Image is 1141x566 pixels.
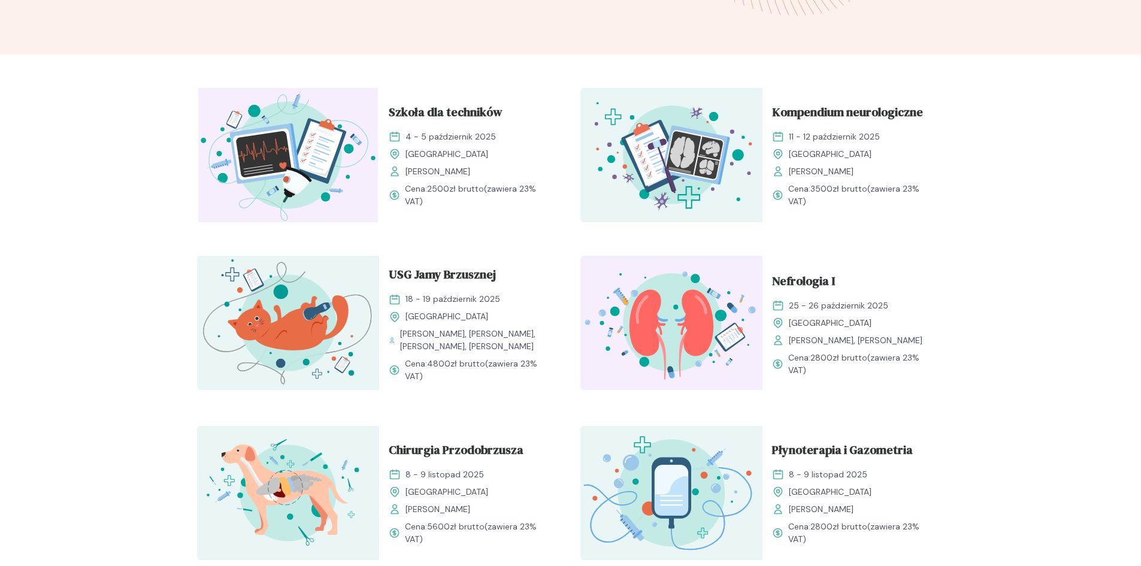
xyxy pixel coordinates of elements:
[389,441,523,464] span: Chirurgia Przodobrzusza
[789,334,922,347] span: [PERSON_NAME], [PERSON_NAME]
[405,486,488,498] span: [GEOGRAPHIC_DATA]
[772,103,935,126] a: Kompendium neurologiczne
[789,503,854,516] span: [PERSON_NAME]
[427,183,484,194] span: 2500 zł brutto
[789,148,871,161] span: [GEOGRAPHIC_DATA]
[789,317,871,329] span: [GEOGRAPHIC_DATA]
[772,441,935,464] a: Płynoterapia i Gazometria
[772,272,935,295] a: Nefrologia I
[580,88,762,222] img: Z2B805bqstJ98kzs_Neuro_T.svg
[810,352,867,363] span: 2800 zł brutto
[789,486,871,498] span: [GEOGRAPHIC_DATA]
[789,165,854,178] span: [PERSON_NAME]
[389,103,503,126] span: Szkoła dla techników
[788,352,935,377] span: Cena: (zawiera 23% VAT)
[772,272,835,295] span: Nefrologia I
[789,468,867,481] span: 8 - 9 listopad 2025
[788,183,935,208] span: Cena: (zawiera 23% VAT)
[772,441,913,464] span: Płynoterapia i Gazometria
[405,310,488,323] span: [GEOGRAPHIC_DATA]
[405,131,496,143] span: 4 - 5 październik 2025
[389,441,552,464] a: Chirurgia Przodobrzusza
[389,265,552,288] a: USG Jamy Brzusznej
[789,131,880,143] span: 11 - 12 październik 2025
[405,293,500,305] span: 18 - 19 październik 2025
[427,358,485,369] span: 4800 zł brutto
[788,520,935,546] span: Cena: (zawiera 23% VAT)
[810,183,867,194] span: 3500 zł brutto
[405,148,488,161] span: [GEOGRAPHIC_DATA]
[405,183,552,208] span: Cena: (zawiera 23% VAT)
[389,103,552,126] a: Szkoła dla techników
[389,265,496,288] span: USG Jamy Brzusznej
[405,358,552,383] span: Cena: (zawiera 23% VAT)
[405,520,552,546] span: Cena: (zawiera 23% VAT)
[789,299,888,312] span: 25 - 26 październik 2025
[772,103,923,126] span: Kompendium neurologiczne
[580,426,762,560] img: Zpay8B5LeNNTxNg0_P%C5%82ynoterapia_T.svg
[405,165,470,178] span: [PERSON_NAME]
[427,521,485,532] span: 5600 zł brutto
[405,503,470,516] span: [PERSON_NAME]
[400,328,552,353] span: [PERSON_NAME], [PERSON_NAME], [PERSON_NAME], [PERSON_NAME]
[197,426,379,560] img: ZpbG-B5LeNNTxNnI_ChiruJB_T.svg
[405,468,484,481] span: 8 - 9 listopad 2025
[810,521,867,532] span: 2800 zł brutto
[580,256,762,390] img: ZpbSsR5LeNNTxNrh_Nefro_T.svg
[197,256,379,390] img: ZpbG_h5LeNNTxNnP_USG_JB_T.svg
[197,88,379,222] img: Z2B_FZbqstJ98k08_Technicy_T.svg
